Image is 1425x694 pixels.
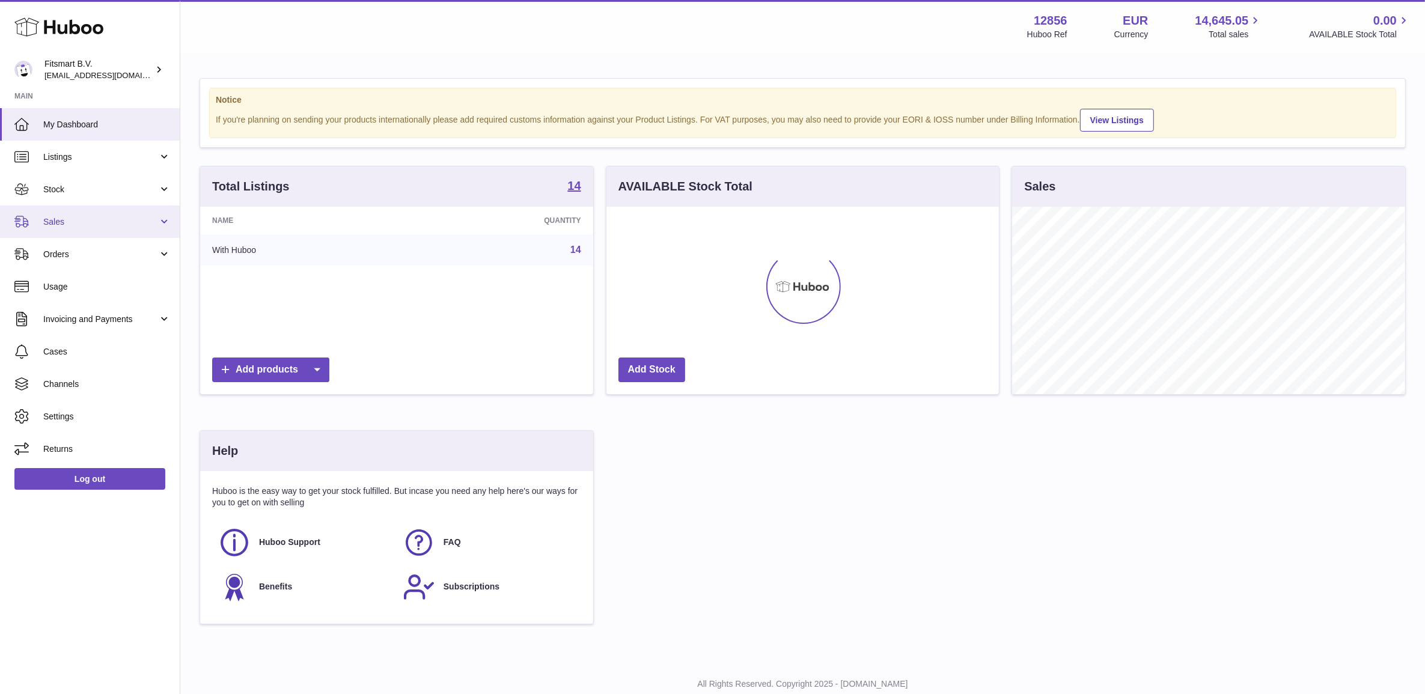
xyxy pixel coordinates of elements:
[43,281,171,293] span: Usage
[1195,13,1262,40] a: 14,645.05 Total sales
[259,537,320,548] span: Huboo Support
[1034,13,1067,29] strong: 12856
[43,119,171,130] span: My Dashboard
[1123,13,1148,29] strong: EUR
[1024,178,1055,195] h3: Sales
[567,180,581,192] strong: 14
[1195,13,1248,29] span: 14,645.05
[200,234,407,266] td: With Huboo
[200,207,407,234] th: Name
[1027,29,1067,40] div: Huboo Ref
[212,358,329,382] a: Add products
[43,346,171,358] span: Cases
[1309,29,1411,40] span: AVAILABLE Stock Total
[43,151,158,163] span: Listings
[43,443,171,455] span: Returns
[218,571,391,603] a: Benefits
[190,678,1415,690] p: All Rights Reserved. Copyright 2025 - [DOMAIN_NAME]
[43,216,158,228] span: Sales
[14,61,32,79] img: internalAdmin-12856@internal.huboo.com
[43,411,171,422] span: Settings
[43,314,158,325] span: Invoicing and Payments
[44,70,177,80] span: [EMAIL_ADDRESS][DOMAIN_NAME]
[259,581,292,592] span: Benefits
[1080,109,1154,132] a: View Listings
[567,180,581,194] a: 14
[212,443,238,459] h3: Help
[43,184,158,195] span: Stock
[618,178,752,195] h3: AVAILABLE Stock Total
[212,178,290,195] h3: Total Listings
[407,207,593,234] th: Quantity
[444,581,499,592] span: Subscriptions
[212,485,581,508] p: Huboo is the easy way to get your stock fulfilled. But incase you need any help here's our ways f...
[43,249,158,260] span: Orders
[570,245,581,255] a: 14
[43,379,171,390] span: Channels
[14,468,165,490] a: Log out
[1209,29,1262,40] span: Total sales
[403,526,575,559] a: FAQ
[1373,13,1397,29] span: 0.00
[216,107,1390,132] div: If you're planning on sending your products internationally please add required customs informati...
[216,94,1390,106] strong: Notice
[1309,13,1411,40] a: 0.00 AVAILABLE Stock Total
[444,537,461,548] span: FAQ
[1114,29,1149,40] div: Currency
[218,526,391,559] a: Huboo Support
[44,58,153,81] div: Fitsmart B.V.
[403,571,575,603] a: Subscriptions
[618,358,685,382] a: Add Stock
